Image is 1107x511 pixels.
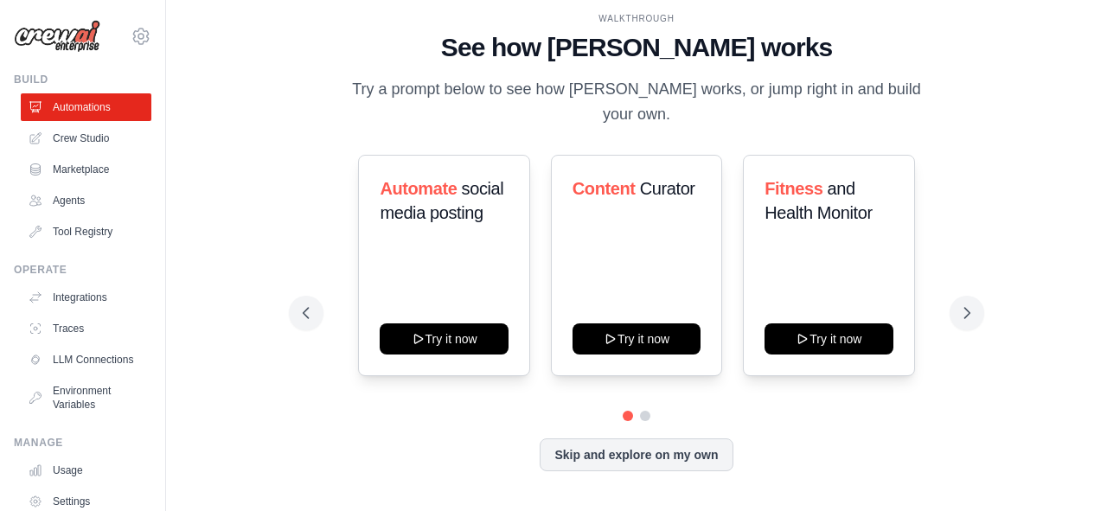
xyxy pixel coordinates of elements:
[765,323,893,355] button: Try it now
[21,377,151,418] a: Environment Variables
[303,12,969,25] div: WALKTHROUGH
[640,179,695,198] span: Curator
[21,125,151,152] a: Crew Studio
[346,77,927,128] p: Try a prompt below to see how [PERSON_NAME] works, or jump right in and build your own.
[14,73,151,86] div: Build
[765,179,822,198] span: Fitness
[14,436,151,450] div: Manage
[380,323,508,355] button: Try it now
[14,20,100,53] img: Logo
[21,187,151,214] a: Agents
[573,179,636,198] span: Content
[540,438,733,471] button: Skip and explore on my own
[303,32,969,63] h1: See how [PERSON_NAME] works
[14,263,151,277] div: Operate
[21,284,151,311] a: Integrations
[21,346,151,374] a: LLM Connections
[21,315,151,342] a: Traces
[21,93,151,121] a: Automations
[573,323,701,355] button: Try it now
[21,218,151,246] a: Tool Registry
[380,179,457,198] span: Automate
[21,457,151,484] a: Usage
[21,156,151,183] a: Marketplace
